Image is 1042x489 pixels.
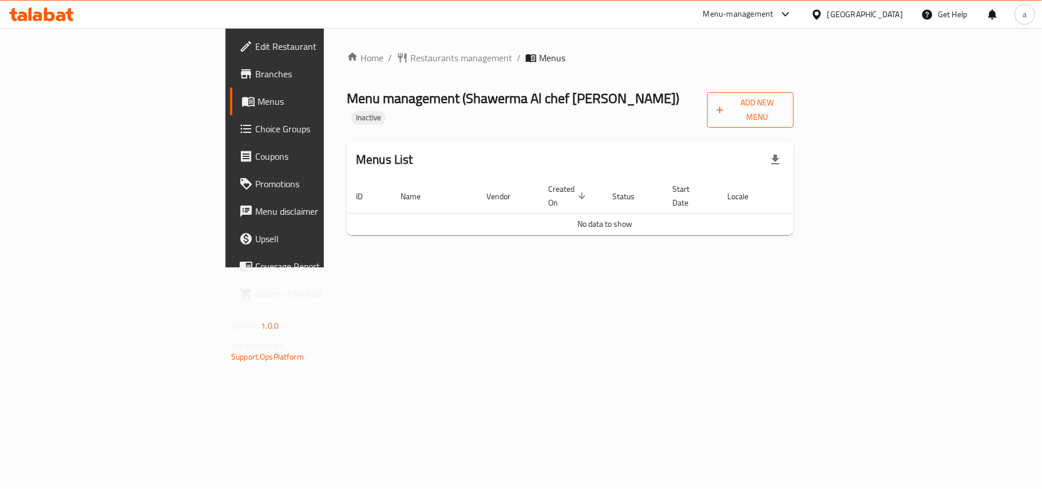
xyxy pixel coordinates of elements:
table: enhanced table [347,179,863,235]
span: Coverage Report [255,259,390,273]
span: Get support on: [231,338,284,353]
span: Menu management ( Shawerma Al chef [PERSON_NAME] ) [347,85,679,111]
nav: breadcrumb [347,51,794,65]
span: Edit Restaurant [255,40,390,53]
a: Grocery Checklist [230,280,399,307]
span: Vendor [486,190,525,203]
span: Coupons [255,149,390,163]
th: Actions [777,179,863,214]
span: Start Date [672,182,704,210]
span: Created On [548,182,589,210]
span: Menus [539,51,565,65]
span: No data to show [577,216,632,231]
a: Menus [230,88,399,115]
a: Menu disclaimer [230,198,399,225]
div: [GEOGRAPHIC_DATA] [827,8,903,21]
span: Choice Groups [255,122,390,136]
span: Locale [727,190,763,203]
a: Coupons [230,143,399,170]
a: Edit Restaurant [230,33,399,60]
a: Coverage Report [230,253,399,280]
div: Export file [762,146,789,173]
span: ID [356,190,378,203]
span: Promotions [255,177,390,191]
button: Add New Menu [707,92,794,128]
span: 1.0.0 [261,318,279,333]
span: Version: [231,318,259,333]
span: Menus [257,94,390,108]
a: Support.OpsPlatform [231,349,304,364]
span: Grocery Checklist [255,287,390,301]
a: Branches [230,60,399,88]
a: Promotions [230,170,399,198]
span: Restaurants management [410,51,512,65]
span: a [1023,8,1027,21]
span: Upsell [255,232,390,246]
a: Choice Groups [230,115,399,143]
span: Menu disclaimer [255,204,390,218]
a: Upsell [230,225,399,253]
h2: Menus List [356,151,413,168]
span: Name [401,190,435,203]
li: / [517,51,521,65]
div: Menu-management [703,7,774,21]
a: Restaurants management [397,51,512,65]
span: Status [612,190,649,203]
span: Branches [255,67,390,81]
span: Add New Menu [716,96,785,124]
